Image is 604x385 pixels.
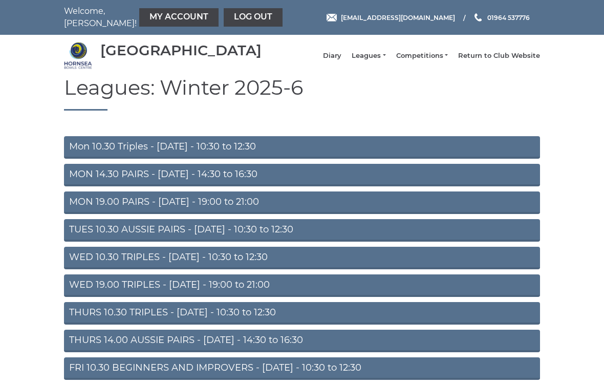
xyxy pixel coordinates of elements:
a: Email [EMAIL_ADDRESS][DOMAIN_NAME] [327,13,455,23]
a: Return to Club Website [458,51,540,60]
div: [GEOGRAPHIC_DATA] [100,42,262,58]
span: [EMAIL_ADDRESS][DOMAIN_NAME] [341,13,455,21]
a: TUES 10.30 AUSSIE PAIRS - [DATE] - 10:30 to 12:30 [64,219,540,242]
a: WED 19.00 TRIPLES - [DATE] - 19:00 to 21:00 [64,274,540,297]
a: Leagues [352,51,385,60]
a: My Account [139,8,219,27]
a: FRI 10.30 BEGINNERS AND IMPROVERS - [DATE] - 10:30 to 12:30 [64,357,540,380]
a: Phone us 01964 537776 [473,13,530,23]
img: Email [327,14,337,22]
a: THURS 14.00 AUSSIE PAIRS - [DATE] - 14:30 to 16:30 [64,330,540,352]
a: WED 10.30 TRIPLES - [DATE] - 10:30 to 12:30 [64,247,540,269]
a: Mon 10.30 Triples - [DATE] - 10:30 to 12:30 [64,136,540,159]
a: MON 14.30 PAIRS - [DATE] - 14:30 to 16:30 [64,164,540,186]
img: Phone us [474,13,482,22]
a: Competitions [396,51,448,60]
img: Hornsea Bowls Centre [64,41,92,70]
a: Log out [224,8,283,27]
h1: Leagues: Winter 2025-6 [64,76,540,111]
a: THURS 10.30 TRIPLES - [DATE] - 10:30 to 12:30 [64,302,540,325]
a: Diary [323,51,341,60]
a: MON 19.00 PAIRS - [DATE] - 19:00 to 21:00 [64,191,540,214]
span: 01964 537776 [487,13,530,21]
nav: Welcome, [PERSON_NAME]! [64,5,253,30]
